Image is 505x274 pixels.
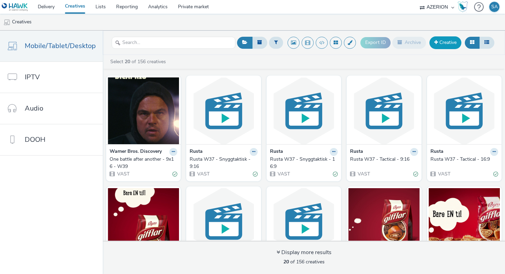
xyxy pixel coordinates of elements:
div: Valid [333,171,338,178]
div: One battle after another - 9x16 - W39 [110,156,175,170]
div: Valid [253,171,258,178]
img: Rusta W37 - Tactical - 9:16 visual [348,77,419,144]
img: mobile [3,19,10,26]
div: Rusta W37 - Tactical - 9:16 [350,156,415,163]
img: Kalas - 9x16 visual [108,188,179,255]
input: Search... [112,37,235,49]
img: One battle after another - 9x16 - W39 visual [108,77,179,144]
div: Rusta W37 - Snyggtaktisk - 16:9 [270,156,335,170]
div: Rusta W37 - Snyggtaktisk - 9:16 [190,156,255,170]
a: Rusta W37 - Tactical - 9:16 [350,156,418,163]
button: Grid [465,37,480,48]
button: Export ID [360,37,391,48]
span: DOOH [25,135,45,145]
div: Valid [493,171,498,178]
div: Valid [413,171,418,178]
strong: 20 [125,58,130,65]
img: Kalaset - 16x9 visual [348,188,419,255]
img: Rusta W37 - Tactical - 16:9 visual [429,77,500,144]
strong: Rusta [430,148,444,156]
a: Rusta W37 - Snyggtaktisk - 9:16 [190,156,257,170]
strong: Warner Bros. Discovery [110,148,162,156]
span: VAST [277,171,290,177]
span: VAST [437,171,450,177]
a: Select of 156 creatives [110,58,169,65]
div: Valid [172,171,177,178]
span: Audio [25,103,43,113]
strong: 20 [283,259,289,265]
span: VAST [116,171,130,177]
img: undefined Logo [2,3,28,11]
a: Rusta W37 - Tactical - 16:9 [430,156,498,163]
div: Rusta W37 - Tactical - 16:9 [430,156,495,163]
img: Rusta W37 - Snyggtaktisk - 16:9 visual [268,77,339,144]
img: Kanel - 16x9 visual [429,188,500,255]
div: SA [491,2,498,12]
span: VAST [357,171,370,177]
img: Rusta W37 - Snyggtaktisk - 9:16 visual [188,77,259,144]
img: Rusta W35 - Tactical - 9x16 visual [268,188,339,255]
a: Hawk Academy [458,1,471,12]
strong: Rusta [270,148,283,156]
strong: Rusta [350,148,363,156]
span: IPTV [25,72,40,82]
a: Creative [429,36,461,49]
span: Mobile/Tablet/Desktop [25,41,96,51]
strong: Rusta [190,148,203,156]
button: Archive [392,37,426,48]
button: Table [479,37,494,48]
a: One battle after another - 9x16 - W39 [110,156,177,170]
div: Display more results [277,249,332,256]
img: Hawk Academy [458,1,468,12]
span: of 156 creatives [283,259,325,265]
span: VAST [197,171,210,177]
a: Rusta W37 - Snyggtaktisk - 16:9 [270,156,338,170]
img: Rusta - W35 - Tactical - 16x9 visual [188,188,259,255]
